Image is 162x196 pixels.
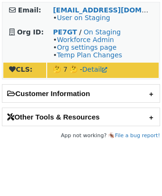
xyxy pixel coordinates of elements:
[18,6,41,14] strong: Email:
[57,14,110,22] a: User on Staging
[53,36,122,59] span: • • •
[84,28,121,36] a: On Staging
[2,85,160,102] h2: Customer Information
[2,108,160,126] h2: Other Tools & Resources
[17,28,44,36] strong: Org ID:
[57,36,114,44] a: Workforce Admin
[79,28,81,36] strong: /
[53,28,77,36] a: PE7GT
[9,65,32,73] strong: CLS:
[57,51,122,59] a: Temp Plan Changes
[57,44,116,51] a: Org settings page
[47,63,159,78] td: 🤔 7 🤔 -
[53,14,110,22] span: •
[115,132,160,139] a: File a bug report!
[2,131,160,141] footer: App not working? 🪳
[82,65,107,73] a: Detail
